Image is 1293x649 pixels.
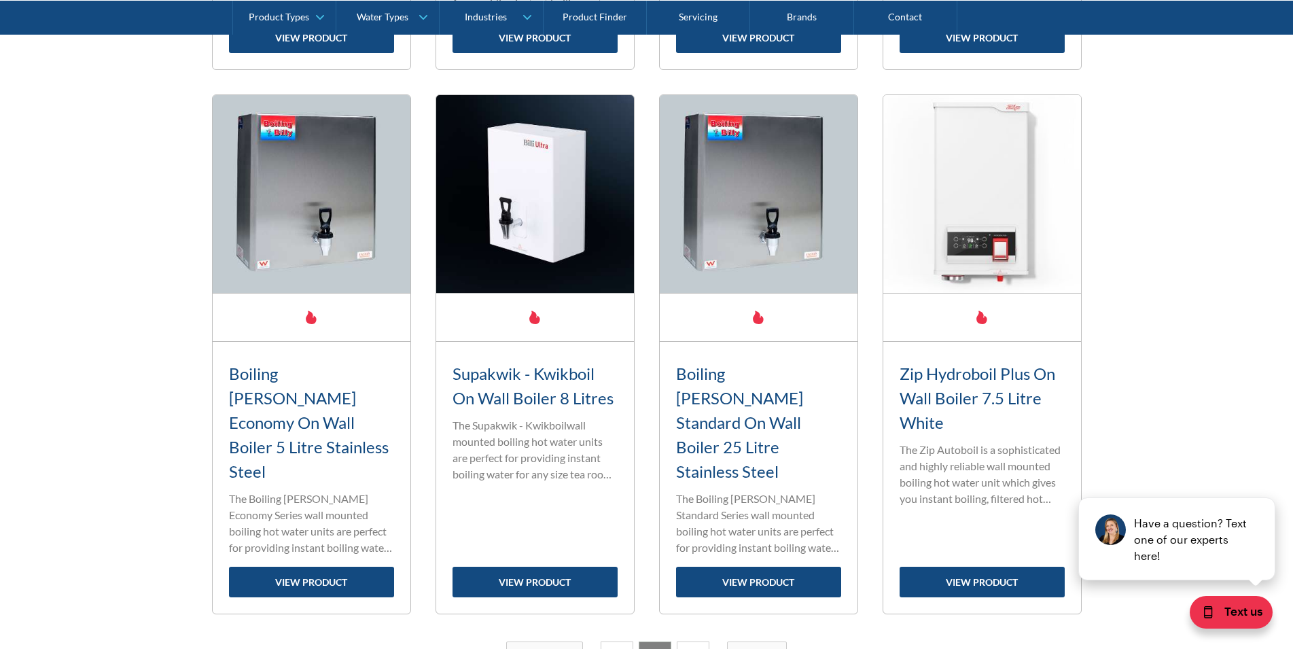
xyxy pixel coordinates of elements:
[229,22,394,53] a: view product
[229,491,394,556] p: The Boiling [PERSON_NAME] Economy Series wall mounted boiling hot water units are perfect for pro...
[883,95,1081,293] img: Zip Hydroboil Plus On Wall Boiler 7.5 Litre White
[900,442,1065,507] p: The Zip Autoboil is a sophisticated and highly reliable wall mounted boiling hot water unit which...
[357,11,408,22] div: Water Types
[676,362,841,484] h3: Boiling [PERSON_NAME] Standard On Wall Boiler 25 Litre Stainless Steel
[213,95,410,293] img: Boiling Billy Economy On Wall Boiler 5 Litre Stainless Steel
[229,567,394,597] a: view product
[453,567,618,597] a: view product
[453,22,618,53] a: view product
[1062,435,1293,598] iframe: podium webchat widget prompt
[249,11,309,22] div: Product Types
[465,11,507,22] div: Industries
[676,22,841,53] a: view product
[900,22,1065,53] a: view product
[676,491,841,556] p: The Boiling [PERSON_NAME] Standard Series wall mounted boiling hot water units are perfect for pr...
[453,362,618,410] h3: Supakwik - Kwikboil On Wall Boiler 8 Litres
[1157,581,1293,649] iframe: podium webchat widget bubble
[229,362,394,484] h3: Boiling [PERSON_NAME] Economy On Wall Boiler 5 Litre Stainless Steel
[676,567,841,597] a: view product
[436,95,634,293] img: Supakwik - Kwikboil On Wall Boiler 8 Litres
[660,95,857,293] img: Boiling Billy Standard On Wall Boiler 25 Litre Stainless Steel
[453,417,618,483] p: The Supakwik - Kwikboilwall mounted boiling hot water units are perfect for providing instant boi...
[900,567,1065,597] a: view product
[900,362,1065,435] h3: Zip Hydroboil Plus On Wall Boiler 7.5 Litre White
